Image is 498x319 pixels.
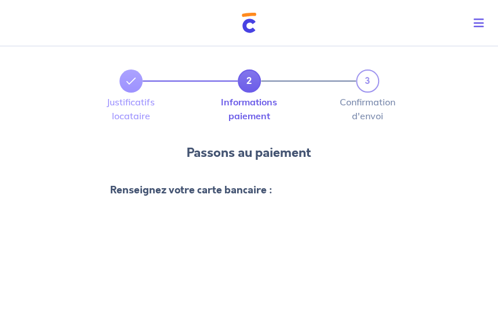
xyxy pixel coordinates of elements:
[242,13,256,33] img: Cautioneo
[238,97,261,120] label: Informations paiement
[356,97,379,120] label: Confirmation d'envoi
[110,181,388,199] h4: Renseignez votre carte bancaire :
[119,97,143,120] label: Justificatifs locataire
[238,69,261,93] a: 2
[187,144,311,162] p: Passons au paiement
[464,8,498,38] button: Toggle navigation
